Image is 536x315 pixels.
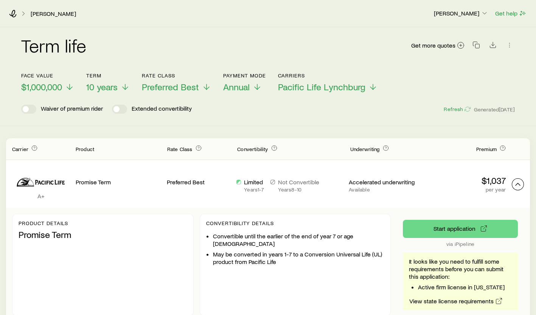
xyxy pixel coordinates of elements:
a: [PERSON_NAME] [30,10,76,17]
p: Limited [244,178,264,186]
p: It looks like you need to fulfill some requirements before you can submit this application: [409,258,512,280]
span: Get more quotes [411,42,455,48]
p: Promise Term [19,229,187,240]
span: [DATE] [499,106,515,113]
li: Convertible until the earlier of the end of year 7 or age [DEMOGRAPHIC_DATA] [213,232,384,247]
a: Download CSV [488,43,498,50]
p: Product details [19,220,187,226]
p: Extended convertibility [132,105,192,114]
p: Term [86,73,130,79]
a: View state license requirements [409,297,503,306]
span: Convertibility [237,146,268,152]
span: Product [76,146,94,152]
li: Active firm license in [US_STATE] [418,283,512,291]
button: Rate ClassPreferred Best [142,73,211,93]
span: Carrier [12,146,28,152]
p: Payment Mode [223,73,266,79]
p: per year [421,187,506,193]
p: Years 8 - 10 [278,187,319,193]
p: Convertibility Details [206,220,384,226]
a: Get more quotes [411,41,465,50]
p: Face value [21,73,74,79]
p: [PERSON_NAME] [434,9,488,17]
p: Available [349,187,415,193]
button: via iPipeline [403,220,518,238]
button: Face value$1,000,000 [21,73,74,93]
p: via iPipeline [403,241,518,247]
p: Promise Term [76,178,161,186]
button: Get help [495,9,527,18]
p: Preferred Best [167,178,231,186]
span: Generated [474,106,515,113]
span: $1,000,000 [21,82,62,92]
span: Annual [223,82,250,92]
button: [PERSON_NAME] [433,9,489,18]
span: Underwriting [350,146,380,152]
span: 10 years [86,82,118,92]
button: CarriersPacific Life Lynchburg [278,73,378,93]
p: Not Convertible [278,178,319,186]
button: Term10 years [86,73,130,93]
p: Accelerated underwriting [349,178,415,186]
h2: Term life [21,36,86,54]
button: Payment ModeAnnual [223,73,266,93]
span: Rate Class [167,146,193,152]
p: Waiver of premium rider [41,105,103,114]
p: Rate Class [142,73,211,79]
span: Preferred Best [142,82,199,92]
p: $1,037 [421,175,506,186]
span: Premium [476,146,497,152]
p: Years 1 - 7 [244,187,264,193]
p: Carriers [278,73,378,79]
button: Refresh [443,106,471,113]
span: Pacific Life Lynchburg [278,82,365,92]
p: A+ [12,192,70,200]
li: May be converted in years 1-7 to a Conversion Universal Life (UL) product from Pacific Life [213,250,384,266]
